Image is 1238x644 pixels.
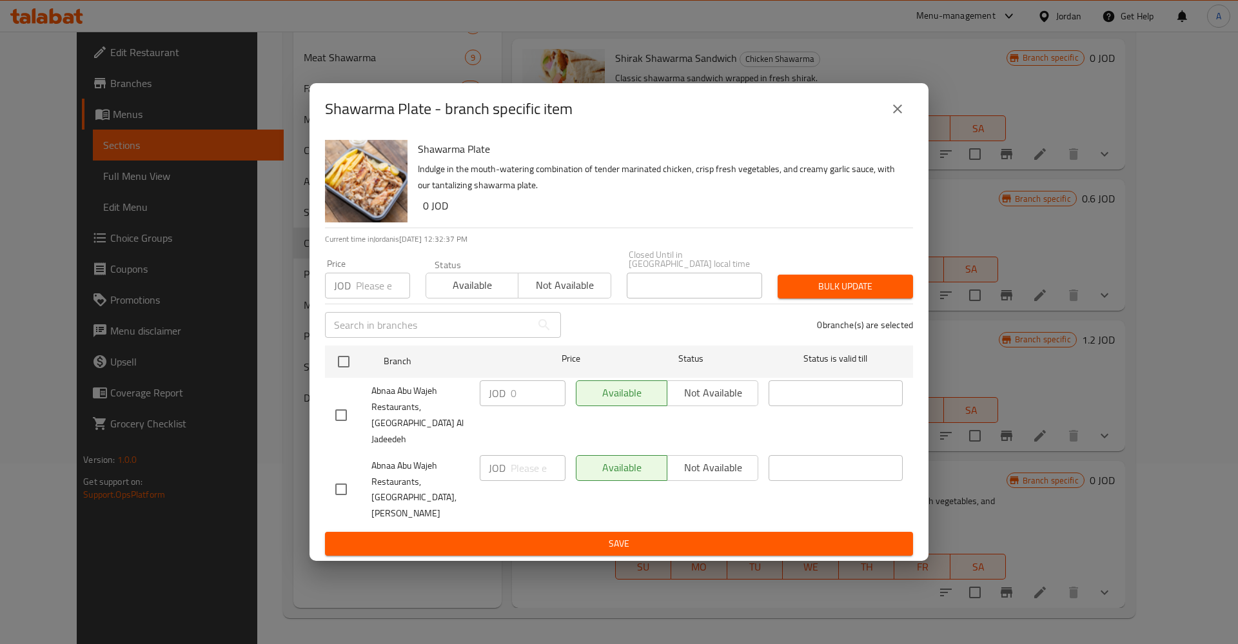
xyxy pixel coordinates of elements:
p: JOD [334,278,351,293]
span: Branch [384,353,518,369]
button: Save [325,532,913,556]
span: Status [624,351,758,367]
input: Please enter price [511,455,565,481]
p: JOD [489,385,506,401]
button: Bulk update [778,275,913,298]
input: Search in branches [325,312,531,338]
h2: Shawarma Plate - branch specific item [325,99,573,119]
button: Available [426,273,518,298]
p: Indulge in the mouth-watering combination of tender marinated chicken, crisp fresh vegetables, an... [418,161,903,193]
button: close [882,93,913,124]
span: Available [431,276,513,295]
span: Status is valid till [769,351,903,367]
span: Price [528,351,614,367]
p: Current time in Jordan is [DATE] 12:32:37 PM [325,233,913,245]
img: Shawarma Plate [325,140,408,222]
span: Save [335,536,903,552]
span: Abnaa Abu Wajeh Restaurants, [GEOGRAPHIC_DATA], [PERSON_NAME] [371,458,469,522]
span: Bulk update [788,278,903,295]
span: Not available [524,276,605,295]
p: JOD [489,460,506,476]
p: 0 branche(s) are selected [817,318,913,331]
h6: Shawarma Plate [418,140,903,158]
span: Abnaa Abu Wajeh Restaurants, [GEOGRAPHIC_DATA] Al Jadeedeh [371,383,469,447]
h6: 0 JOD [423,197,903,215]
input: Please enter price [356,273,410,298]
input: Please enter price [511,380,565,406]
button: Not available [518,273,611,298]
